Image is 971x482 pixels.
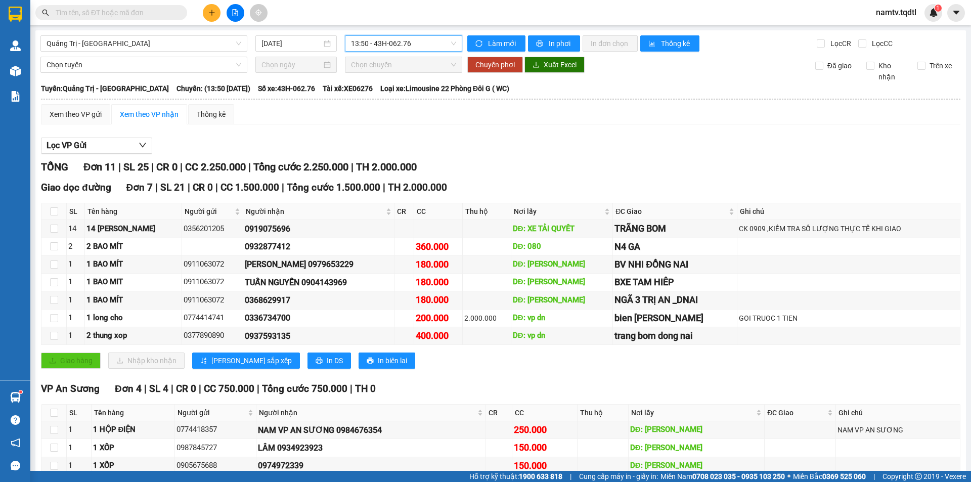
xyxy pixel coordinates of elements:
span: Loại xe: Limousine 22 Phòng Đôi G ( WC) [380,83,509,94]
span: ĐC Giao [615,206,727,217]
span: Xuất Excel [544,59,577,70]
span: Miền Nam [660,471,785,482]
button: downloadNhập kho nhận [108,353,185,369]
div: DĐ: [PERSON_NAME] [513,258,611,271]
sup: 1 [19,390,22,393]
img: warehouse-icon [10,392,21,403]
span: Kho nhận [874,60,910,82]
span: down [139,141,147,149]
th: CR [394,203,414,220]
th: Ghi chú [836,405,960,421]
span: SL 21 [160,182,185,193]
th: Tên hàng [92,405,175,421]
span: | [351,161,354,173]
div: 360.000 [416,240,461,254]
span: printer [536,40,545,48]
div: 0774418357 [176,424,255,436]
span: sync [475,40,484,48]
span: Cung cấp máy in - giấy in: [579,471,658,482]
div: [PERSON_NAME] 0979653229 [245,258,392,271]
div: 2 thung xop [86,330,180,342]
span: Đơn 4 [115,383,142,395]
span: Số xe: 43H-062.76 [258,83,315,94]
span: Đơn 7 [126,182,153,193]
span: [PERSON_NAME] sắp xếp [211,355,292,366]
span: In phơi [549,38,572,49]
div: 1 [68,460,90,472]
div: DĐ: [PERSON_NAME] [630,460,763,472]
div: 1 BAO MÍT [86,258,180,271]
div: CK 0909 ,KIỂM TRA SỐ LƯỢNG THỰC TẾ KHI GIAO [739,223,958,234]
button: bar-chartThống kê [640,35,699,52]
div: 14 [68,223,83,235]
span: SL 25 [123,161,149,173]
span: sort-ascending [200,357,207,365]
div: DĐ: vp dn [513,312,611,324]
span: ⚪️ [787,474,790,478]
span: plus [208,9,215,16]
button: printerIn DS [307,353,351,369]
span: namtv.tqdtl [868,6,924,19]
button: uploadGiao hàng [41,353,101,369]
span: copyright [915,473,922,480]
div: 400.000 [416,329,461,343]
div: BXE TAM HIÊP [614,275,735,289]
button: file-add [227,4,244,22]
div: 0932877412 [245,240,392,253]
div: TUẤN NGUYỄN 0904143969 [245,276,392,289]
div: DĐ: [PERSON_NAME] [630,442,763,454]
div: 2 BAO MÍT [86,241,180,253]
span: Hỗ trợ kỹ thuật: [469,471,562,482]
span: CR 0 [176,383,196,395]
span: SL 4 [149,383,168,395]
span: | [171,383,173,395]
span: VP An Sương [41,383,100,395]
div: 1 [68,424,90,436]
button: aim [250,4,268,22]
div: 0911063072 [184,258,241,271]
span: Làm mới [488,38,517,49]
span: Đơn 11 [83,161,116,173]
span: caret-down [952,8,961,17]
th: Tên hàng [85,203,182,220]
span: Tổng cước 2.250.000 [253,161,348,173]
span: CR 0 [156,161,178,173]
div: 0774414741 [184,312,241,324]
th: SL [67,405,92,421]
span: In DS [327,355,343,366]
strong: 1900 633 818 [519,472,562,480]
span: | [282,182,284,193]
span: Người gửi [185,206,233,217]
div: 1 HỘP ĐIỆN [93,424,173,436]
div: 150.000 [514,459,576,473]
span: question-circle [11,415,20,425]
img: warehouse-icon [10,40,21,51]
th: SL [67,203,85,220]
div: 2.000.000 [464,313,509,324]
span: search [42,9,49,16]
button: Lọc VP Gửi [41,138,152,154]
div: 1 long cho [86,312,180,324]
span: | [350,383,352,395]
div: 0336734700 [245,312,392,324]
div: 1 BAO MIT [86,276,180,288]
span: Đã giao [823,60,856,71]
span: TH 0 [355,383,376,395]
span: | [188,182,190,193]
span: | [199,383,201,395]
div: TRÃNG BOM [614,222,735,236]
div: 0974972339 [258,459,483,472]
button: plus [203,4,220,22]
div: DĐ: vp dn [513,330,611,342]
div: 1 XỐP [93,460,173,472]
div: 1 BAO MÍT [86,294,180,306]
div: 1 [68,442,90,454]
div: 180.000 [416,293,461,307]
div: 1 [68,330,83,342]
span: Tổng cước 1.500.000 [287,182,380,193]
span: Nơi lấy [631,407,754,418]
th: Thu hộ [578,405,629,421]
span: Tài xế: XE06276 [323,83,373,94]
span: | [155,182,158,193]
div: 0919075696 [245,223,392,235]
